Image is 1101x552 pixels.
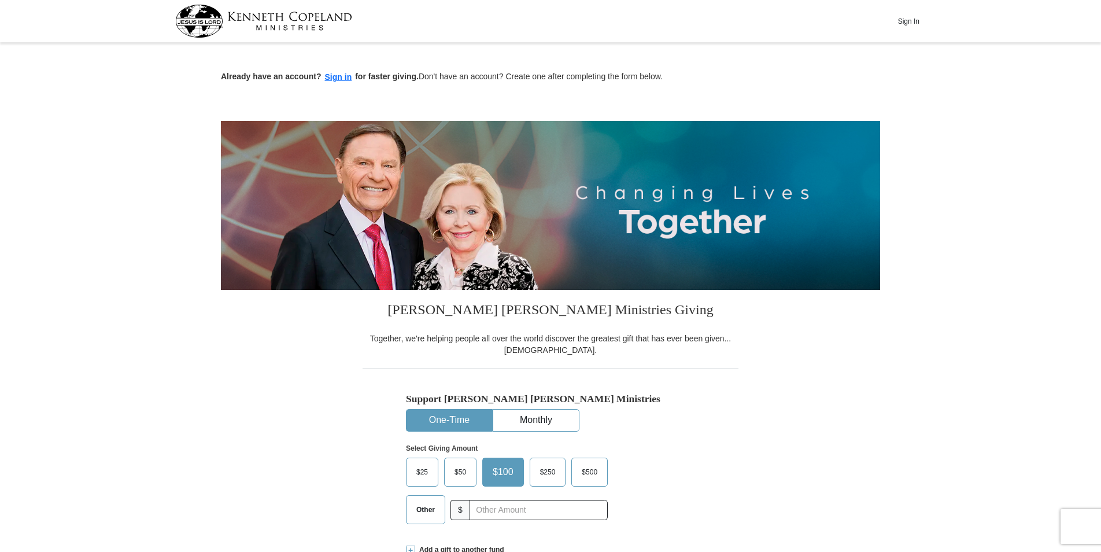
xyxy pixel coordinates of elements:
strong: Select Giving Amount [406,444,478,452]
button: Monthly [493,410,579,431]
h3: [PERSON_NAME] [PERSON_NAME] Ministries Giving [363,290,738,333]
span: $100 [487,463,519,481]
h5: Support [PERSON_NAME] [PERSON_NAME] Ministries [406,393,695,405]
span: $25 [411,463,434,481]
p: Don't have an account? Create one after completing the form below. [221,71,880,84]
span: $50 [449,463,472,481]
strong: Already have an account? for faster giving. [221,72,419,81]
button: Sign In [891,12,926,30]
span: $500 [576,463,603,481]
span: $250 [534,463,561,481]
div: Together, we're helping people all over the world discover the greatest gift that has ever been g... [363,333,738,356]
button: Sign in [322,71,356,84]
button: One-Time [407,410,492,431]
span: Other [411,501,441,518]
img: kcm-header-logo.svg [175,5,352,38]
input: Other Amount [470,500,608,520]
span: $ [450,500,470,520]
